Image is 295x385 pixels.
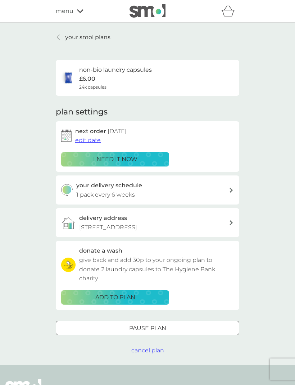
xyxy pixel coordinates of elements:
p: i need it now [93,155,137,164]
span: [DATE] [108,128,127,135]
h3: donate a wash [79,246,122,255]
img: non-bio laundry capsules [61,71,76,85]
span: edit date [75,137,101,144]
button: cancel plan [131,346,164,355]
p: Pause plan [129,324,166,333]
p: give back and add 30p to your ongoing plan to donate 2 laundry capsules to The Hygiene Bank charity. [79,255,234,283]
h6: non-bio laundry capsules [79,65,152,75]
p: your smol plans [65,33,110,42]
span: menu [56,6,73,16]
button: Pause plan [56,321,239,335]
a: delivery address[STREET_ADDRESS] [56,208,239,237]
button: i need it now [61,152,169,166]
span: 24x capsules [79,84,106,90]
button: your delivery schedule1 pack every 6 weeks [56,175,239,205]
button: edit date [75,136,101,145]
button: ADD TO PLAN [61,290,169,305]
a: your smol plans [56,33,110,42]
h2: plan settings [56,107,108,118]
p: £6.00 [79,74,95,84]
img: smol [130,4,165,18]
h3: your delivery schedule [76,181,142,190]
h3: delivery address [79,213,127,223]
span: cancel plan [131,347,164,354]
div: basket [221,4,239,18]
p: [STREET_ADDRESS] [79,223,137,232]
p: ADD TO PLAN [95,293,135,302]
h2: next order [75,127,127,136]
p: 1 pack every 6 weeks [76,190,135,199]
